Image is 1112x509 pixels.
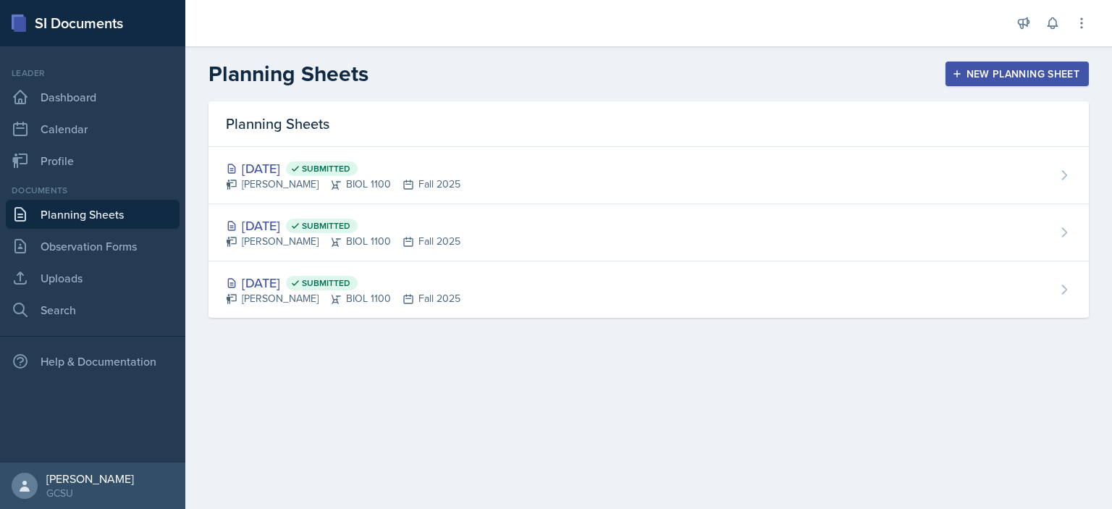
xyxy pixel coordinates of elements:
[6,295,180,324] a: Search
[208,147,1089,204] a: [DATE] Submitted [PERSON_NAME]BIOL 1100Fall 2025
[226,177,460,192] div: [PERSON_NAME] BIOL 1100 Fall 2025
[208,101,1089,147] div: Planning Sheets
[6,146,180,175] a: Profile
[208,204,1089,261] a: [DATE] Submitted [PERSON_NAME]BIOL 1100Fall 2025
[6,200,180,229] a: Planning Sheets
[302,163,350,174] span: Submitted
[302,220,350,232] span: Submitted
[226,159,460,178] div: [DATE]
[302,277,350,289] span: Submitted
[945,62,1089,86] button: New Planning Sheet
[6,347,180,376] div: Help & Documentation
[208,61,368,87] h2: Planning Sheets
[226,291,460,306] div: [PERSON_NAME] BIOL 1100 Fall 2025
[226,273,460,293] div: [DATE]
[6,264,180,293] a: Uploads
[6,184,180,197] div: Documents
[226,234,460,249] div: [PERSON_NAME] BIOL 1100 Fall 2025
[226,216,460,235] div: [DATE]
[6,232,180,261] a: Observation Forms
[208,261,1089,318] a: [DATE] Submitted [PERSON_NAME]BIOL 1100Fall 2025
[6,114,180,143] a: Calendar
[955,68,1079,80] div: New Planning Sheet
[6,67,180,80] div: Leader
[46,471,134,486] div: [PERSON_NAME]
[6,83,180,112] a: Dashboard
[46,486,134,500] div: GCSU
